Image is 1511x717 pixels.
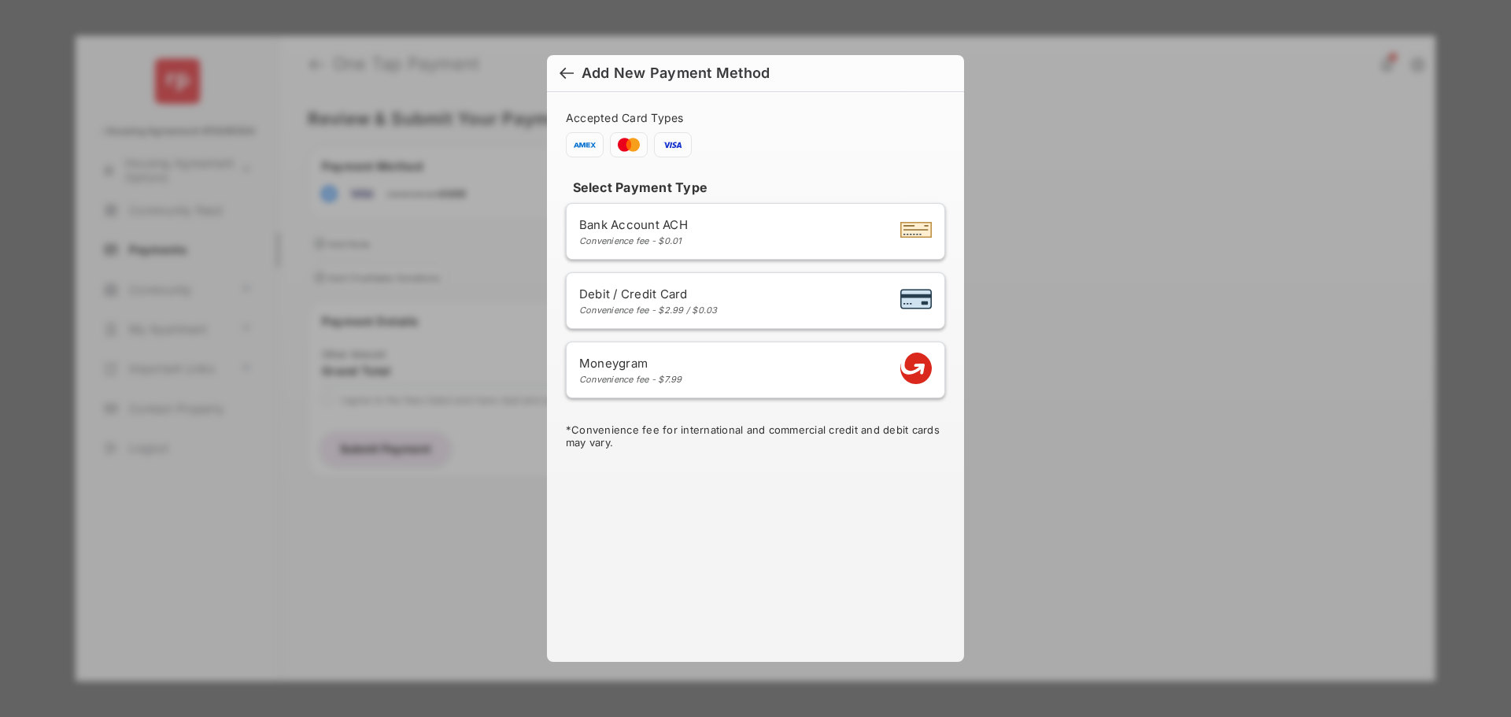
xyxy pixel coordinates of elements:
[579,356,682,371] span: Moneygram
[579,305,718,316] div: Convenience fee - $2.99 / $0.03
[579,374,682,385] div: Convenience fee - $7.99
[579,217,688,232] span: Bank Account ACH
[582,65,770,82] div: Add New Payment Method
[579,235,688,246] div: Convenience fee - $0.01
[566,423,945,452] div: * Convenience fee for international and commercial credit and debit cards may vary.
[566,179,945,195] h4: Select Payment Type
[566,111,690,124] span: Accepted Card Types
[579,286,718,301] span: Debit / Credit Card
